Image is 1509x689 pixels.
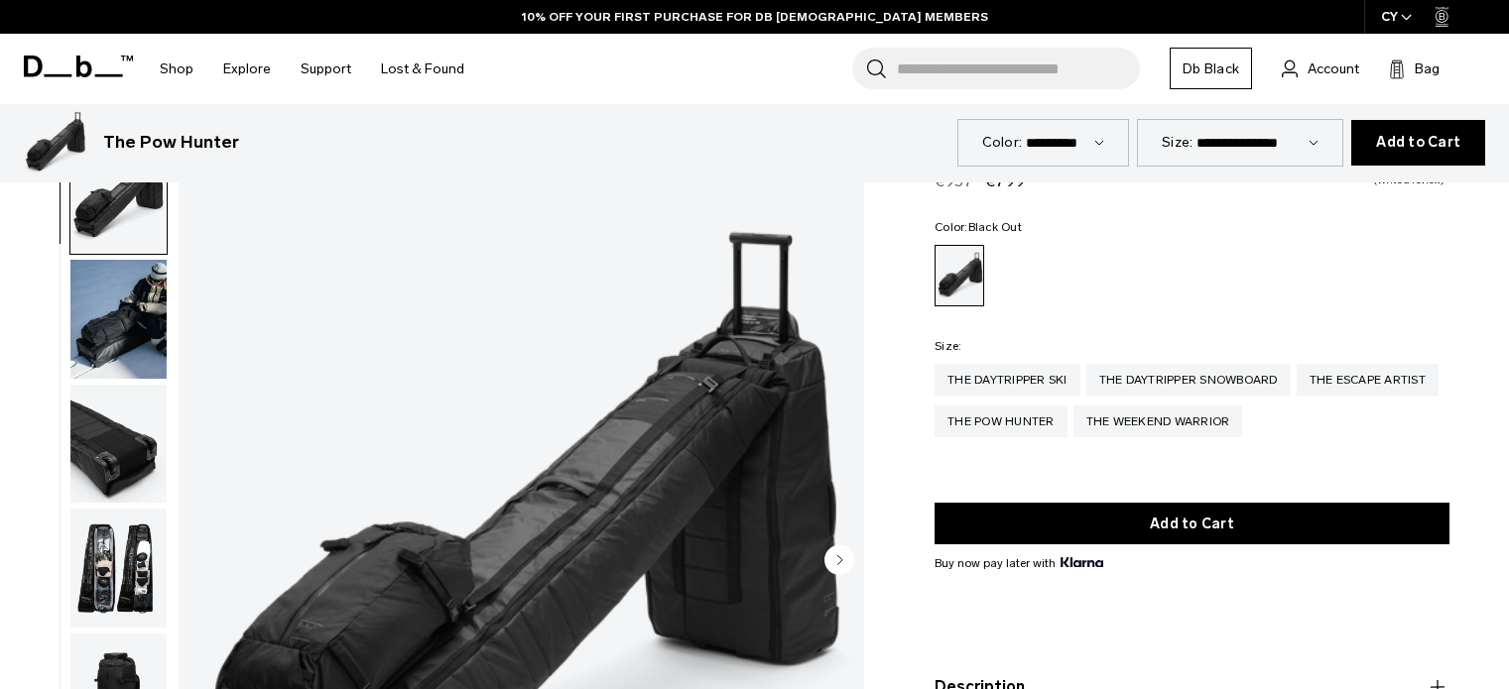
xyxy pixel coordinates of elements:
button: The Pow Hunter Black Out [69,134,168,255]
a: Db Black [1170,48,1252,89]
img: The Pow Hunter Black Out [70,135,167,254]
img: The Pow Hunter Black Out [70,509,167,628]
button: Next slide [824,544,854,578]
a: Black Out [935,245,984,306]
a: The Weekend Warrior [1073,405,1243,437]
img: {"height" => 20, "alt" => "Klarna"} [1061,557,1103,567]
button: The Pow Hunter Black Out [69,508,168,629]
a: 10% OFF YOUR FIRST PURCHASE FOR DB [DEMOGRAPHIC_DATA] MEMBERS [522,8,988,26]
a: Write a review [1373,175,1445,185]
a: The Daytripper Snowboard [1086,364,1291,396]
img: The Pow Hunter Black Out [70,260,167,379]
a: The Daytripper Ski [935,364,1080,396]
img: The Pow Hunter Black Out [70,385,167,504]
button: The Pow Hunter Black Out [69,259,168,380]
span: Account [1308,58,1359,79]
label: Size: [1162,132,1193,153]
legend: Color: [935,221,1022,233]
a: The Pow Hunter [935,405,1068,437]
span: Bag [1415,58,1440,79]
a: Explore [223,34,271,104]
h3: The Pow Hunter [103,130,239,156]
a: Lost & Found [381,34,464,104]
span: Black Out [968,220,1022,234]
button: The Pow Hunter Black Out [69,384,168,505]
span: Add to Cart [1376,135,1460,151]
button: Bag [1389,57,1440,80]
a: Account [1282,57,1359,80]
img: The Pow Hunter Black Out [24,111,87,174]
label: Color: [982,132,1023,153]
a: The Escape Artist [1297,364,1439,396]
span: Buy now pay later with [935,554,1103,572]
legend: Size: [935,340,961,352]
button: Add to Cart [935,503,1449,544]
nav: Main Navigation [145,34,479,104]
button: Add to Cart [1351,120,1485,166]
a: Support [301,34,351,104]
a: Shop [160,34,193,104]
